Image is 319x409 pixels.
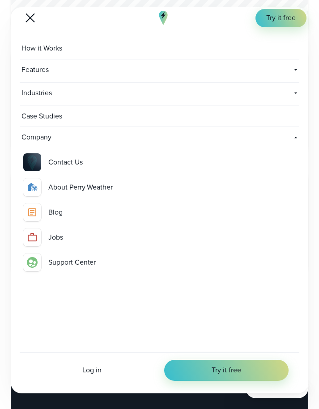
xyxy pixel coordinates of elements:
a: About Perry Weather [20,175,299,200]
a: Blog [20,200,299,225]
span: Log in [82,365,102,375]
span: Try it free [266,13,296,23]
div: Blog [48,207,296,218]
a: Try it free [164,360,289,381]
div: Support Center [48,257,296,268]
div: About Perry Weather [48,182,296,193]
img: about-icon.svg [27,182,38,193]
a: Contact Us [20,150,299,175]
span: Industries [20,83,285,104]
a: Try it free [255,9,306,27]
img: blog-icon.svg [27,207,38,218]
div: Contact Us [48,157,83,168]
div: Jobs [48,232,296,243]
span: How it Works [20,38,66,59]
a: Jobs [20,225,299,250]
img: contact-icon.svg [27,257,38,268]
img: jobs-icon-1.svg [27,232,38,243]
a: Case Studies [20,106,299,127]
a: How it Works [20,38,299,59]
span: Case Studies [20,106,66,127]
span: Company [20,127,107,148]
span: Features [20,59,172,80]
span: Try it free [212,365,241,375]
a: Support Center [20,250,299,275]
a: Log in [30,365,153,375]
